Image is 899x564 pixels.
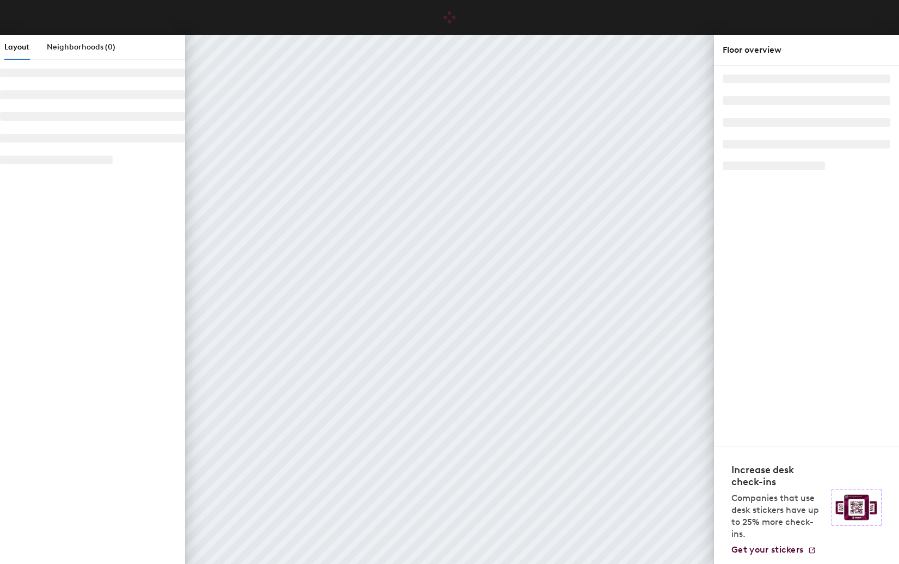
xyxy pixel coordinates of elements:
[4,42,29,52] span: Layout
[832,489,882,526] img: Sticker logo
[723,44,890,57] div: Floor overview
[731,492,825,540] p: Companies that use desk stickers have up to 25% more check-ins.
[731,544,803,555] span: Get your stickers
[47,42,115,52] span: Neighborhoods (0)
[731,464,825,488] h4: Increase desk check-ins
[731,544,816,555] a: Get your stickers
